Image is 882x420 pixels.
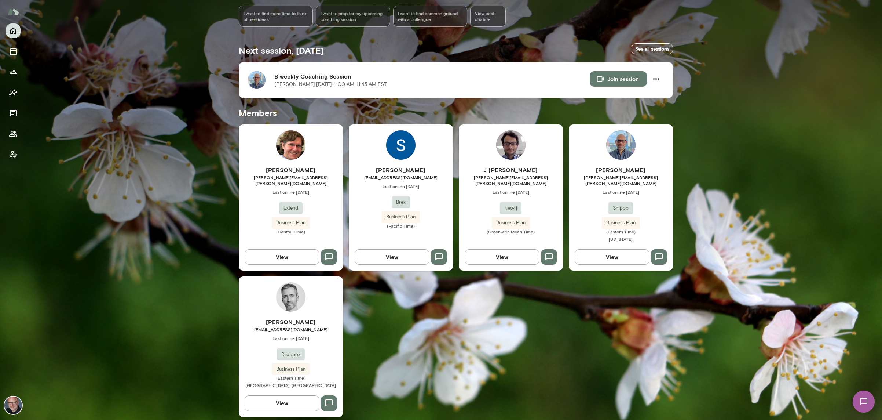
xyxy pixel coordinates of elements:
[272,219,310,227] span: Business Plan
[6,65,21,79] button: Growth Plan
[239,6,313,27] div: I want to find more time to think of new ideas
[316,6,390,27] div: I want to prep for my upcoming coaching session
[239,107,673,119] h5: Members
[239,326,343,332] span: [EMAIL_ADDRESS][DOMAIN_NAME]
[349,166,453,174] h6: [PERSON_NAME]
[277,351,305,358] span: Dropbox
[459,166,563,174] h6: J [PERSON_NAME]
[239,44,324,56] h5: Next session, [DATE]
[349,174,453,180] span: [EMAIL_ADDRESS][DOMAIN_NAME]
[609,236,633,242] span: [US_STATE]
[244,10,308,22] span: I want to find more time to think of new ideas
[465,249,539,265] button: View
[276,282,305,312] img: George Baier IV
[239,375,343,381] span: (Eastern Time)
[496,130,526,160] img: J Barrasa
[492,219,530,227] span: Business Plan
[386,130,416,160] img: Sumit Mallick
[6,147,21,162] button: Client app
[272,366,310,373] span: Business Plan
[459,174,563,186] span: [PERSON_NAME][EMAIL_ADDRESS][PERSON_NAME][DOMAIN_NAME]
[239,229,343,235] span: (Central Time)
[6,23,21,38] button: Home
[392,199,410,206] span: Brex
[500,204,521,212] span: Neo4j
[569,229,673,235] span: (Eastern Time)
[569,174,673,186] span: [PERSON_NAME][EMAIL_ADDRESS][PERSON_NAME][DOMAIN_NAME]
[245,395,319,411] button: View
[239,174,343,186] span: [PERSON_NAME][EMAIL_ADDRESS][PERSON_NAME][DOMAIN_NAME]
[606,130,636,160] img: Neil Patel
[6,106,21,120] button: Documents
[349,183,453,189] span: Last online [DATE]
[459,229,563,235] span: (Greenwich Mean Time)
[6,85,21,100] button: Insights
[569,189,673,195] span: Last online [DATE]
[6,126,21,141] button: Members
[239,166,343,174] h6: [PERSON_NAME]
[276,130,305,160] img: Jonathan Sims
[575,249,649,265] button: View
[6,44,21,59] button: Sessions
[239,189,343,195] span: Last online [DATE]
[398,10,463,22] span: I want to find common ground with a colleague
[274,81,387,88] p: [PERSON_NAME] · [DATE] · 11:00 AM-11:45 AM EST
[632,43,673,55] a: See all sessions
[393,6,468,27] div: I want to find common ground with a colleague
[7,5,19,19] img: Mento
[245,383,336,388] span: [GEOGRAPHIC_DATA], [GEOGRAPHIC_DATA]
[602,219,640,227] span: Business Plan
[459,189,563,195] span: Last online [DATE]
[569,166,673,174] h6: [PERSON_NAME]
[4,397,22,414] img: Nick Gould
[239,318,343,326] h6: [PERSON_NAME]
[608,204,633,212] span: Shippo
[382,213,420,221] span: Business Plan
[245,249,319,265] button: View
[470,6,505,27] span: View past chats ->
[279,204,303,212] span: Extend
[239,335,343,341] span: Last online [DATE]
[274,72,590,81] h6: Biweekly Coaching Session
[321,10,385,22] span: I want to prep for my upcoming coaching session
[349,223,453,229] span: (Pacific Time)
[355,249,429,265] button: View
[590,71,647,87] button: Join session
